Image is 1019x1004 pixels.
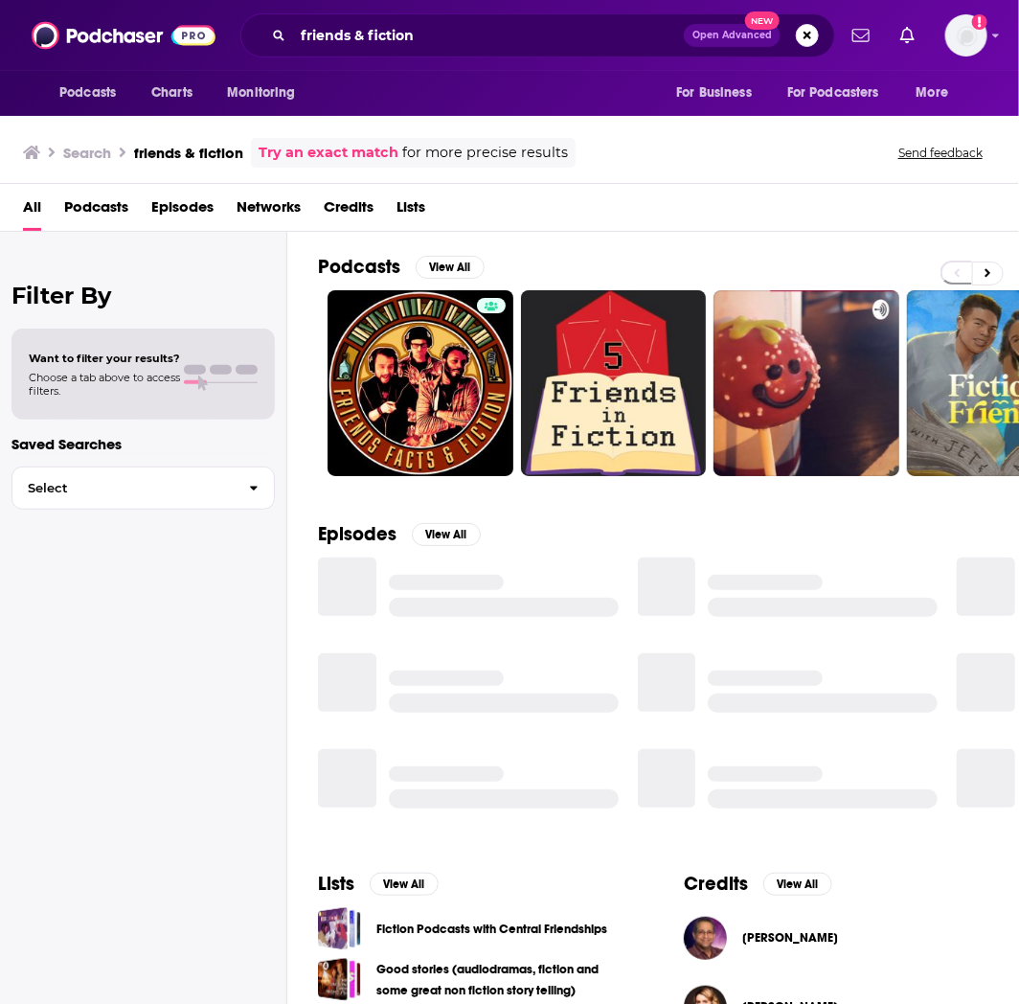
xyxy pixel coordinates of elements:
button: View All [370,873,439,896]
a: Good stories (audiodramas, fiction and some great non fiction story telling) [318,958,361,1001]
a: Podcasts [64,192,128,231]
a: Charts [139,75,204,111]
span: Monitoring [227,80,295,106]
h2: Credits [684,872,748,896]
a: Good stories (audiodramas, fiction and some great non fiction story telling) [376,959,623,1001]
h2: Filter By [11,282,275,309]
button: Open AdvancedNew [684,24,781,47]
button: open menu [903,75,973,111]
button: open menu [775,75,907,111]
button: View All [763,873,832,896]
p: Saved Searches [11,435,275,453]
span: Podcasts [59,80,116,106]
a: Try an exact match [259,142,398,164]
a: Show notifications dropdown [845,19,877,52]
span: For Podcasters [787,80,879,106]
h2: Podcasts [318,255,400,279]
button: View All [412,523,481,546]
span: Charts [151,80,192,106]
button: Send feedback [893,145,988,161]
button: open menu [46,75,141,111]
img: Robert Bernard [684,917,727,960]
img: Podchaser - Follow, Share and Rate Podcasts [32,17,215,54]
a: All [23,192,41,231]
h3: friends & fiction [134,144,243,162]
button: Robert BernardRobert Bernard [684,907,988,969]
span: New [745,11,780,30]
div: Search podcasts, credits, & more... [240,13,835,57]
span: For Business [676,80,752,106]
a: EpisodesView All [318,522,481,546]
a: Fiction Podcasts with Central Friendships [376,919,607,940]
h2: Episodes [318,522,396,546]
img: User Profile [945,14,987,57]
span: Select [12,482,234,494]
a: Robert Bernard [742,930,838,946]
button: open menu [214,75,320,111]
svg: Add a profile image [972,14,987,30]
a: Show notifications dropdown [893,19,922,52]
a: Fiction Podcasts with Central Friendships [318,907,361,950]
button: Select [11,467,275,510]
h2: Lists [318,872,354,896]
span: Open Advanced [692,31,772,40]
span: More [917,80,949,106]
a: Networks [237,192,301,231]
a: PodcastsView All [318,255,485,279]
a: ListsView All [318,872,439,896]
input: Search podcasts, credits, & more... [293,20,684,51]
h3: Search [63,144,111,162]
span: Choose a tab above to access filters. [29,371,180,398]
a: Credits [324,192,374,231]
span: [PERSON_NAME] [742,930,838,946]
a: Episodes [151,192,214,231]
button: Show profile menu [945,14,987,57]
span: Want to filter your results? [29,352,180,365]
a: Lists [396,192,425,231]
span: Logged in as hmill [945,14,987,57]
span: for more precise results [402,142,568,164]
button: View All [416,256,485,279]
button: open menu [663,75,776,111]
a: CreditsView All [684,872,832,896]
